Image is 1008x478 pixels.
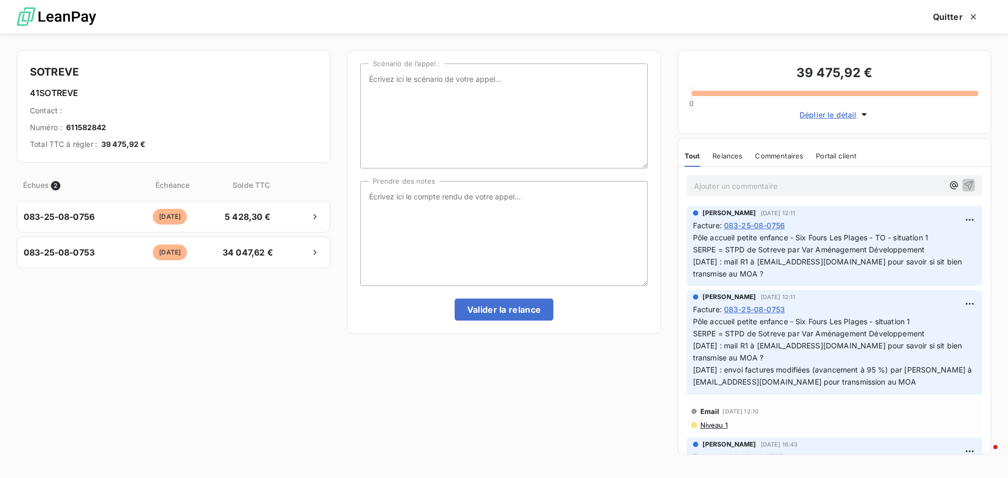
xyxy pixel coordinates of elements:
span: 083-25-06-1707 [724,451,783,462]
span: 083-25-08-0756 [24,210,94,223]
span: Tout [685,152,700,160]
span: [PERSON_NAME] [702,208,757,218]
span: Email [700,407,720,416]
span: Commentaires [755,152,803,160]
img: logo LeanPay [17,3,96,31]
span: [DATE] 12:11 [761,210,796,216]
span: 083-25-08-0756 [724,220,785,231]
span: Relances [712,152,742,160]
span: 34 047,62 € [220,246,275,259]
span: [DATE] 12:11 [761,294,796,300]
h4: SOTREVE [30,63,317,80]
button: Déplier le détail [796,109,873,121]
button: Valider la relance [455,299,554,321]
span: Échues [23,179,49,190]
span: Portail client [816,152,856,160]
span: Déplier le détail [800,109,857,120]
span: 083-25-08-0753 [724,304,785,315]
span: Contact : [30,105,62,116]
span: Pôle accueil petite enfance - Six Fours Les Plages - situation 1 SERPE = STPD de Sotreve par Var ... [693,317,974,386]
span: 083-25-08-0753 [24,246,94,259]
span: Pôle accueil petite enfance - Six Fours Les Plages - TO - situation 1 SERPE = STPD de Sotreve par... [693,233,964,278]
span: Facture : [693,304,722,315]
button: Quitter [920,6,991,28]
span: [DATE] 12:10 [722,408,759,415]
span: 0 [689,99,694,108]
span: 39 475,92 € [101,139,146,150]
span: Total TTC à régler : [30,139,97,150]
h3: 39 475,92 € [691,63,978,84]
iframe: Intercom live chat [972,442,997,468]
span: Facture : [693,451,722,462]
span: [PERSON_NAME] [702,292,757,302]
span: [PERSON_NAME] [702,440,757,449]
span: [DATE] [153,245,187,260]
span: Niveau 1 [699,421,728,429]
span: [DATE] 16:43 [761,441,798,448]
span: Échéance [123,179,222,190]
h6: 41SOTREVE [30,87,317,99]
span: 611582842 [66,122,106,133]
span: 2 [51,181,60,190]
span: Numéro : [30,122,62,133]
span: [DATE] [153,209,187,225]
span: Solde TTC [224,179,279,190]
span: Facture : [693,220,722,231]
span: 5 428,30 € [220,210,275,223]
